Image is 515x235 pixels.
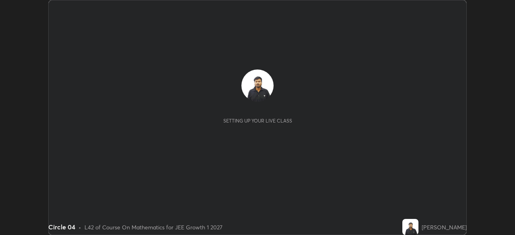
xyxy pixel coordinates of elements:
div: [PERSON_NAME] [422,223,467,231]
div: L42 of Course On Mathematics for JEE Growth 1 2027 [84,223,222,231]
img: ca03bbe528884ee6a2467bbd2515a268.jpg [402,219,418,235]
div: • [78,223,81,231]
img: ca03bbe528884ee6a2467bbd2515a268.jpg [241,69,274,102]
div: Setting up your live class [223,118,292,124]
div: Circle 04 [48,222,75,232]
